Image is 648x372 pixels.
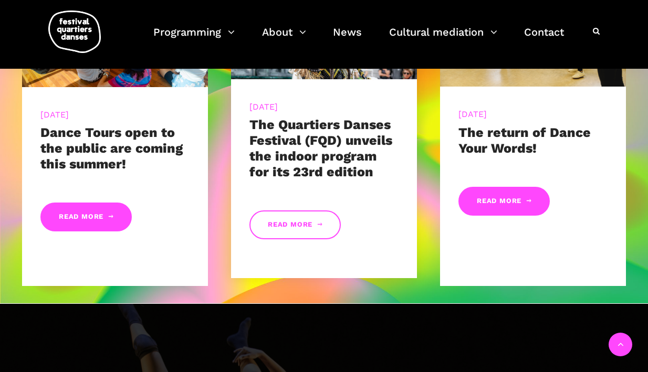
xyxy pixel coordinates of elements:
font: News [333,26,362,38]
a: Read more [458,187,550,216]
a: The return of Dance Your Words! [458,125,591,156]
a: Contact [524,23,564,54]
a: Dance Tours open to the public are coming this summer! [40,125,183,172]
a: [DATE] [458,109,487,119]
a: News [333,23,362,54]
img: logo-fqd-med [48,10,101,53]
a: [DATE] [249,102,278,112]
a: [DATE] [40,110,69,120]
font: Contact [524,26,564,38]
font: About [262,26,292,38]
font: Read more [477,197,521,205]
a: Programming [153,23,235,54]
a: Read more [40,203,132,231]
a: Cultural mediation [389,23,497,54]
a: About [262,23,306,54]
a: Read more [249,210,341,239]
font: Programming [153,26,221,38]
font: Cultural mediation [389,26,484,38]
a: The Quartiers Danses Festival (FQD) unveils the indoor program for its 23rd edition [249,117,392,179]
font: Read more [59,212,103,220]
font: Read more [268,220,312,228]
